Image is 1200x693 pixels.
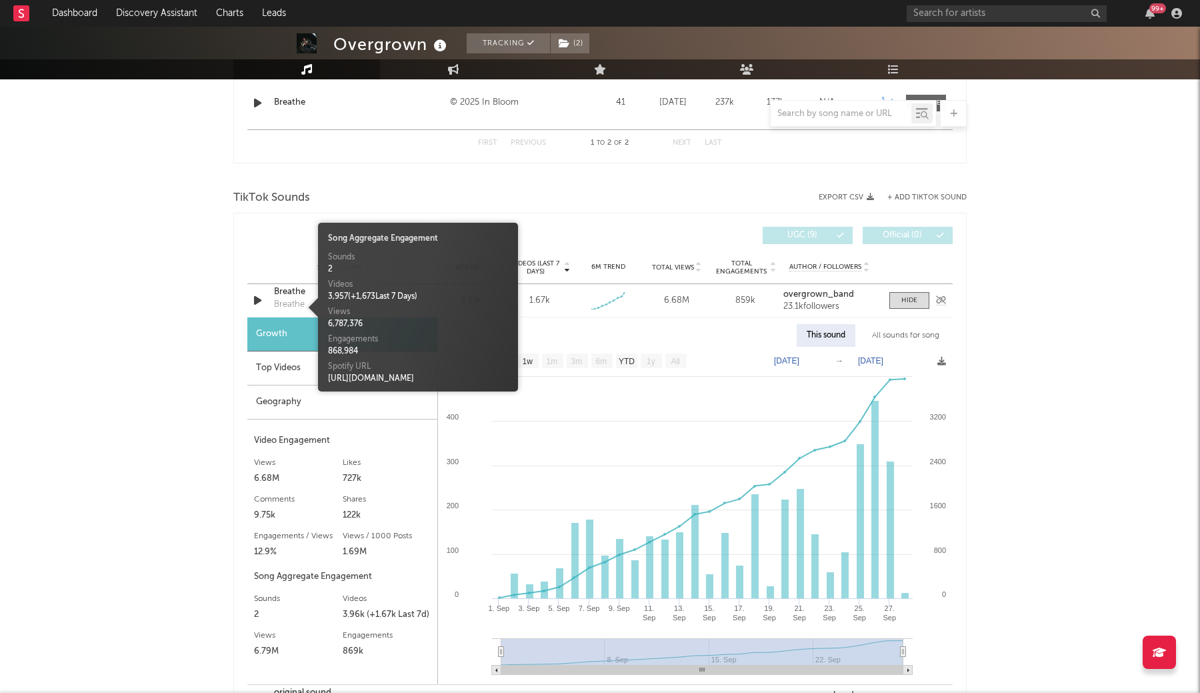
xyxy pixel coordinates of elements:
[328,375,414,383] a: [URL][DOMAIN_NAME]
[328,306,508,318] div: Views
[328,279,508,291] div: Videos
[455,590,459,598] text: 0
[343,492,431,508] div: Shares
[651,96,695,109] div: [DATE]
[646,294,708,307] div: 6.68M
[343,455,431,471] div: Likes
[247,386,437,420] div: Geography
[907,5,1107,22] input: Search for artists
[254,607,343,623] div: 2
[343,607,431,623] div: 3.96k (+1.67k Last 7d)
[343,544,431,560] div: 1.69M
[577,262,639,272] div: 6M Trend
[597,140,605,146] span: to
[671,357,679,366] text: All
[619,357,635,366] text: YTD
[328,333,508,345] div: Engagements
[478,139,497,147] button: First
[797,324,855,347] div: This sound
[333,33,450,55] div: Overgrown
[328,251,508,263] div: Sounds
[771,109,911,119] input: Search by song name or URL
[819,193,874,201] button: Export CSV
[488,604,509,612] text: 1. Sep
[447,413,459,421] text: 400
[763,227,853,244] button: UGC(9)
[254,644,343,660] div: 6.79M
[771,231,833,239] span: UGC ( 9 )
[643,604,656,622] text: 11. Sep
[551,33,589,53] button: (2)
[547,357,558,366] text: 1m
[858,356,883,366] text: [DATE]
[652,263,694,271] span: Total Views
[447,458,459,466] text: 300
[1149,3,1166,13] div: 99 +
[274,285,413,299] a: Breathe
[703,604,716,622] text: 15. Sep
[254,492,343,508] div: Comments
[254,628,343,644] div: Views
[609,604,630,612] text: 9. Sep
[571,357,583,366] text: 3m
[247,317,437,352] div: Growth
[274,298,305,311] div: Breathe
[702,96,747,109] div: 237k
[930,458,946,466] text: 2400
[328,361,508,373] div: Spotify URL
[343,628,431,644] div: Engagements
[673,604,686,622] text: 13. Sep
[274,96,443,109] a: Breathe
[934,546,946,554] text: 800
[753,96,798,109] div: 137k
[874,194,967,201] button: + Add TikTok Sound
[254,433,431,449] div: Video Engagement
[328,263,508,275] div: 2
[871,231,933,239] span: Official ( 0 )
[647,357,655,366] text: 1y
[705,139,722,147] button: Last
[529,294,550,307] div: 1.67k
[509,259,563,275] span: Videos (last 7 days)
[343,644,431,660] div: 869k
[597,96,644,109] div: 41
[343,591,431,607] div: Videos
[523,357,533,366] text: 1w
[549,604,570,612] text: 5. Sep
[450,95,591,111] div: © 2025 In Bloom
[518,604,539,612] text: 3. Sep
[550,33,590,53] span: ( 2 )
[579,604,600,612] text: 7. Sep
[883,604,896,622] text: 27. Sep
[789,263,861,271] span: Author / Followers
[447,502,459,510] text: 200
[233,190,310,206] span: TikTok Sounds
[614,140,622,146] span: of
[254,591,343,607] div: Sounds
[673,139,691,147] button: Next
[930,502,946,510] text: 1600
[343,528,431,544] div: Views / 1000 Posts
[573,135,646,151] div: 1 2 2
[328,318,508,330] div: 6,787,376
[328,233,508,245] div: Song Aggregate Engagement
[467,33,550,53] button: Tracking
[887,194,967,201] button: + Add TikTok Sound
[930,413,946,421] text: 3200
[247,352,437,386] div: Top Videos
[783,290,854,299] strong: overgrown_band
[447,546,459,554] text: 100
[862,324,949,347] div: All sounds for song
[254,508,343,524] div: 9.75k
[596,357,607,366] text: 6m
[763,604,776,622] text: 19. Sep
[254,471,343,487] div: 6.68M
[254,455,343,471] div: Views
[343,471,431,487] div: 727k
[343,508,431,524] div: 122k
[715,294,777,307] div: 859k
[254,544,343,560] div: 12.9%
[511,139,546,147] button: Previous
